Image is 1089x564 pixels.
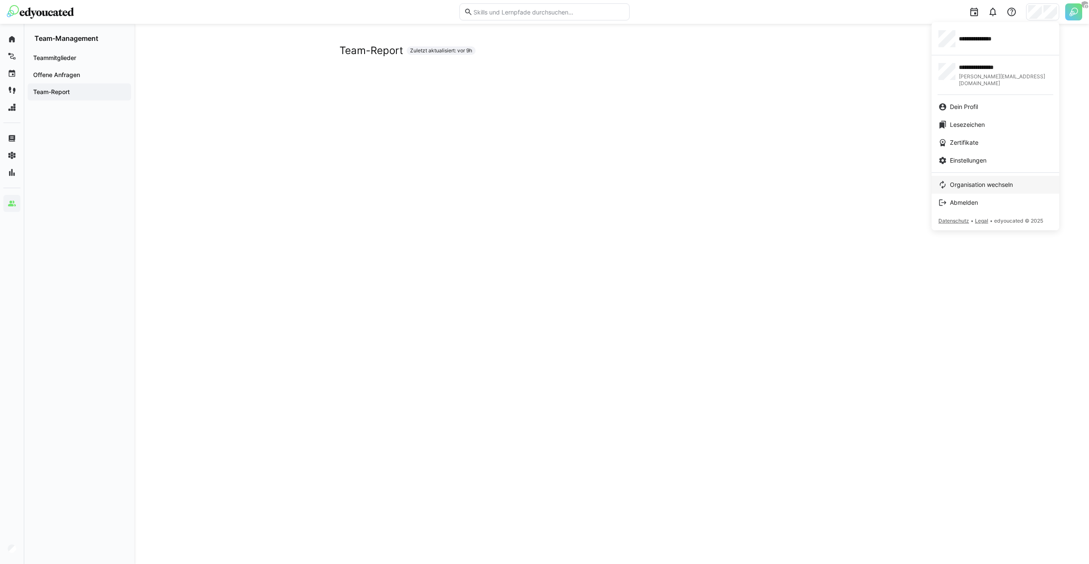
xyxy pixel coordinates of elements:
span: Abmelden [950,198,978,207]
span: Zertifikate [950,138,978,147]
span: [PERSON_NAME][EMAIL_ADDRESS][DOMAIN_NAME] [959,73,1052,87]
span: • [971,218,973,224]
span: Legal [975,218,988,224]
span: Dein Profil [950,103,978,111]
span: Datenschutz [938,218,969,224]
span: • [990,218,992,224]
span: edyoucated © 2025 [994,218,1043,224]
span: Einstellungen [950,156,986,165]
span: Organisation wechseln [950,180,1013,189]
span: Lesezeichen [950,120,985,129]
